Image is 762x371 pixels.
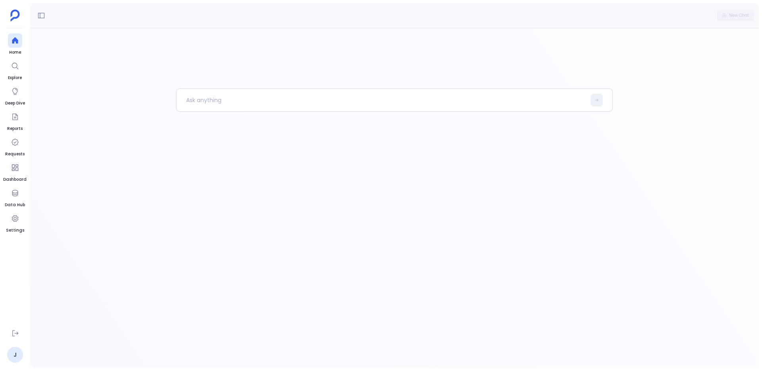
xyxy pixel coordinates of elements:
[7,110,23,132] a: Reports
[5,135,25,157] a: Requests
[8,33,22,56] a: Home
[6,227,24,234] span: Settings
[7,347,23,363] a: J
[5,84,25,106] a: Deep Dive
[8,75,22,81] span: Explore
[3,160,27,183] a: Dashboard
[8,49,22,56] span: Home
[3,176,27,183] span: Dashboard
[10,10,20,21] img: petavue logo
[8,59,22,81] a: Explore
[6,211,24,234] a: Settings
[5,151,25,157] span: Requests
[5,186,25,208] a: Data Hub
[5,202,25,208] span: Data Hub
[5,100,25,106] span: Deep Dive
[7,126,23,132] span: Reports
